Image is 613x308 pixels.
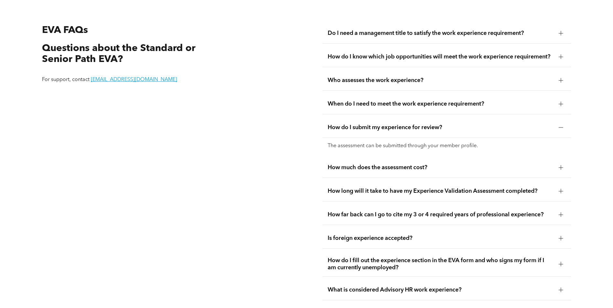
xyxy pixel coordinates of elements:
span: Questions about the Standard or Senior Path EVA? [42,44,196,65]
span: Is foreign experience accepted? [328,235,554,242]
span: Do I need a management title to satisfy the work experience requirement? [328,30,554,37]
span: How much does the assessment cost? [328,164,554,171]
a: [EMAIL_ADDRESS][DOMAIN_NAME] [91,77,177,82]
span: Who assesses the work experience? [328,77,554,84]
span: How long will it take to have my Experience Validation Assessment completed? [328,188,554,195]
span: For support, contact [42,77,90,82]
p: The assessment can be submitted through your member profile. [328,143,566,149]
span: How far back can I go to cite my 3 or 4 required years of professional experience? [328,211,554,218]
span: How do I submit my experience for review? [328,124,554,131]
span: What is considered Advisory HR work experience? [328,286,554,293]
span: When do I need to meet the work experience requirement? [328,100,554,108]
span: EVA FAQs [42,26,88,35]
span: How do I fill out the experience section in the EVA form and who signs my form if I am currently ... [328,257,554,271]
span: How do I know which job opportunities will meet the work experience requirement? [328,53,554,60]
